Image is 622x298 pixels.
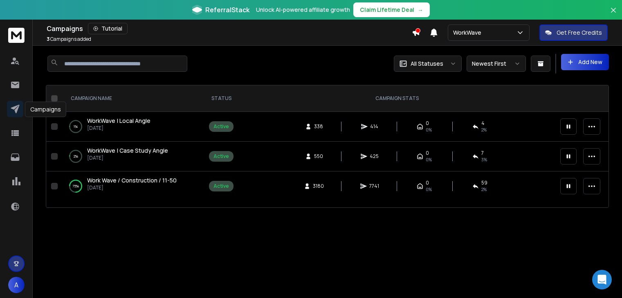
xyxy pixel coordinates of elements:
[561,54,609,70] button: Add New
[213,183,229,189] div: Active
[8,277,25,293] button: A
[314,153,323,160] span: 550
[47,23,412,34] div: Campaigns
[72,182,79,190] p: 75 %
[87,117,150,125] a: WorkWave | Local Angle
[418,6,423,14] span: →
[313,183,324,189] span: 3180
[481,180,487,186] span: 59
[592,270,612,289] div: Open Intercom Messenger
[213,153,229,160] div: Active
[74,122,78,131] p: 1 %
[61,171,204,201] td: 75%Work Wave / Construction / 11-50[DATE]
[481,150,484,156] span: 7
[213,123,229,130] div: Active
[256,6,350,14] p: Unlock AI-powered affiliate growth
[426,180,429,186] span: 0
[481,127,487,133] span: 2 %
[557,29,602,37] p: Get Free Credits
[47,36,49,42] span: 3
[87,155,168,161] p: [DATE]
[370,123,378,130] span: 414
[481,186,487,193] span: 2 %
[411,60,443,68] p: All Statuses
[205,5,249,15] span: ReferralStack
[539,24,608,41] button: Get Free Credits
[87,176,177,184] span: Work Wave / Construction / 11-50
[88,23,128,34] button: Tutorial
[467,56,526,72] button: Newest First
[238,85,555,112] th: CAMPAIGN STATS
[87,147,168,155] a: WorkWave | Case Study Angle
[25,102,66,117] div: Campaigns
[353,2,430,17] button: Claim Lifetime Deal→
[608,5,619,24] button: Close banner
[87,125,150,131] p: [DATE]
[453,29,485,37] p: WorkWave
[426,186,432,193] span: 0%
[369,183,379,189] span: 7741
[370,153,379,160] span: 425
[204,85,238,112] th: STATUS
[74,152,78,160] p: 2 %
[426,150,429,156] span: 0
[61,85,204,112] th: CAMPAIGN NAME
[481,156,487,163] span: 3 %
[314,123,323,130] span: 338
[87,176,177,185] a: Work Wave / Construction / 11-50
[61,112,204,142] td: 1%WorkWave | Local Angle[DATE]
[426,120,429,127] span: 0
[47,36,91,42] p: Campaigns added
[426,156,432,163] span: 0%
[61,142,204,171] td: 2%WorkWave | Case Study Angle[DATE]
[481,120,485,127] span: 4
[426,127,432,133] span: 0%
[87,185,177,191] p: [DATE]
